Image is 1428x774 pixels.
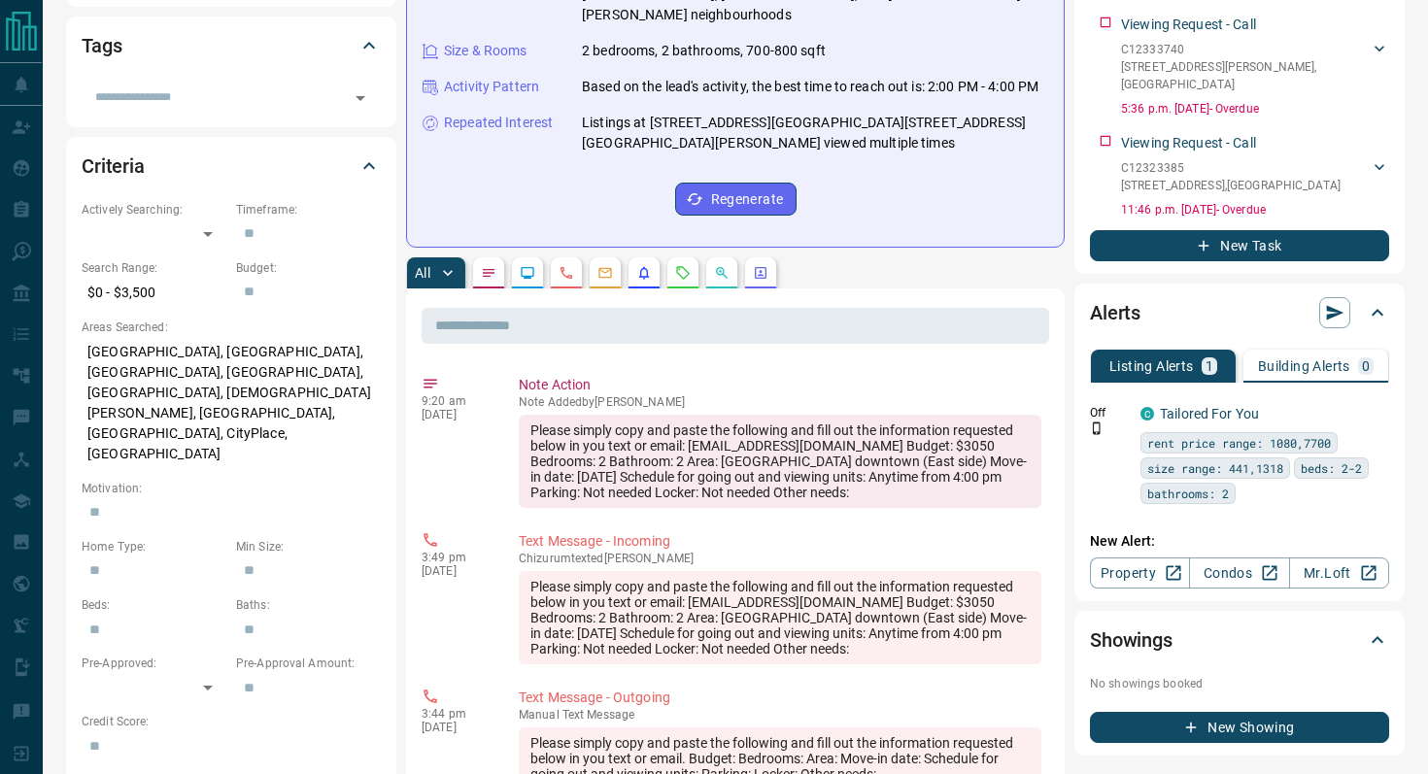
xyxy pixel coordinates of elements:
svg: Notes [481,265,496,281]
p: Areas Searched: [82,319,381,336]
span: size range: 441,1318 [1147,458,1283,478]
p: Note Added by [PERSON_NAME] [519,395,1041,409]
p: All [415,266,430,280]
p: $0 - $3,500 [82,277,226,309]
p: [DATE] [422,721,490,734]
p: Activity Pattern [444,77,539,97]
div: Please simply copy and paste the following and fill out the information requested below in you te... [519,415,1041,508]
p: Text Message [519,708,1041,722]
p: Listing Alerts [1109,359,1194,373]
a: Tailored For You [1160,406,1259,421]
span: manual [519,708,560,722]
button: Regenerate [675,183,797,216]
p: Based on the lead's activity, the best time to reach out is: 2:00 PM - 4:00 PM [582,77,1038,97]
h2: Tags [82,30,121,61]
p: Motivation: [82,480,381,497]
p: Chizurum texted [PERSON_NAME] [519,552,1041,565]
button: Open [347,84,374,112]
a: Condos [1189,557,1289,589]
p: 3:44 pm [422,707,490,721]
p: [DATE] [422,408,490,421]
p: Budget: [236,259,381,277]
div: Criteria [82,143,381,189]
p: Note Action [519,375,1041,395]
p: 9:20 am [422,394,490,408]
p: 11:46 p.m. [DATE] - Overdue [1121,201,1389,219]
p: Min Size: [236,538,381,555]
p: Size & Rooms [444,41,527,61]
div: Tags [82,22,381,69]
span: rent price range: 1080,7700 [1147,433,1331,453]
div: condos.ca [1140,407,1154,421]
p: 5:36 p.m. [DATE] - Overdue [1121,100,1389,118]
p: Viewing Request - Call [1121,133,1256,153]
svg: Requests [675,265,691,281]
p: Search Range: [82,259,226,277]
h2: Alerts [1090,297,1140,328]
h2: Showings [1090,624,1173,656]
p: 2 bedrooms, 2 bathrooms, 700-800 sqft [582,41,826,61]
div: Alerts [1090,289,1389,336]
p: Building Alerts [1258,359,1350,373]
p: Off [1090,404,1129,421]
p: New Alert: [1090,531,1389,552]
svg: Listing Alerts [636,265,652,281]
p: [GEOGRAPHIC_DATA], [GEOGRAPHIC_DATA], [GEOGRAPHIC_DATA], [GEOGRAPHIC_DATA], [GEOGRAPHIC_DATA], [D... [82,336,381,470]
p: Actively Searching: [82,201,226,219]
p: Beds: [82,596,226,614]
p: Viewing Request - Call [1121,15,1256,35]
p: C12333740 [1121,41,1370,58]
p: Text Message - Outgoing [519,688,1041,708]
p: 0 [1362,359,1370,373]
h2: Criteria [82,151,145,182]
button: New Task [1090,230,1389,261]
p: [DATE] [422,564,490,578]
svg: Calls [559,265,574,281]
span: bathrooms: 2 [1147,484,1229,503]
p: Pre-Approved: [82,655,226,672]
p: 3:49 pm [422,551,490,564]
p: Text Message - Incoming [519,531,1041,552]
div: Showings [1090,617,1389,663]
p: Repeated Interest [444,113,553,133]
p: [STREET_ADDRESS][PERSON_NAME] , [GEOGRAPHIC_DATA] [1121,58,1370,93]
p: C12323385 [1121,159,1341,177]
div: Please simply copy and paste the following and fill out the information requested below in you te... [519,571,1041,664]
p: Baths: [236,596,381,614]
a: Mr.Loft [1289,557,1389,589]
a: Property [1090,557,1190,589]
p: 1 [1206,359,1213,373]
svg: Opportunities [714,265,730,281]
p: [STREET_ADDRESS] , [GEOGRAPHIC_DATA] [1121,177,1341,194]
button: New Showing [1090,712,1389,743]
p: Timeframe: [236,201,381,219]
p: Listings at [STREET_ADDRESS][GEOGRAPHIC_DATA][STREET_ADDRESS][GEOGRAPHIC_DATA][PERSON_NAME] viewe... [582,113,1048,153]
svg: Push Notification Only [1090,421,1104,435]
p: Home Type: [82,538,226,555]
div: C12323385[STREET_ADDRESS],[GEOGRAPHIC_DATA] [1121,155,1389,198]
svg: Lead Browsing Activity [520,265,535,281]
p: Pre-Approval Amount: [236,655,381,672]
svg: Emails [597,265,613,281]
span: beds: 2-2 [1301,458,1362,478]
div: C12333740[STREET_ADDRESS][PERSON_NAME],[GEOGRAPHIC_DATA] [1121,37,1389,97]
p: Credit Score: [82,713,381,730]
p: No showings booked [1090,675,1389,692]
svg: Agent Actions [753,265,768,281]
